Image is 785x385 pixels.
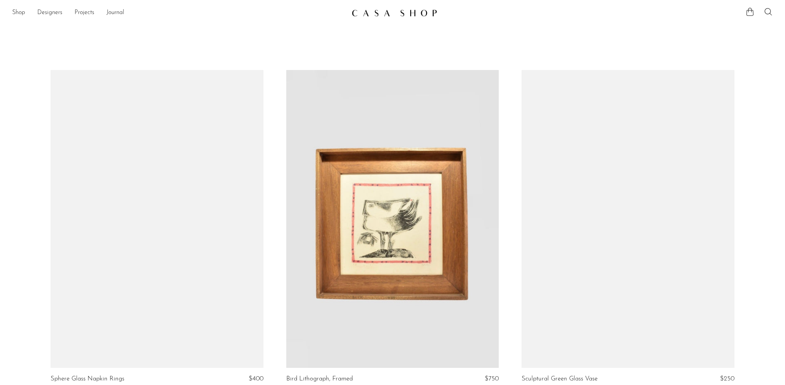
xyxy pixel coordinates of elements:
[106,8,124,18] a: Journal
[12,8,25,18] a: Shop
[12,6,346,19] nav: Desktop navigation
[720,375,734,382] span: $250
[485,375,499,382] span: $750
[522,375,598,382] a: Sculptural Green Glass Vase
[37,8,62,18] a: Designers
[286,375,353,382] a: Bird Lithograph, Framed
[51,375,124,382] a: Sphere Glass Napkin Rings
[75,8,94,18] a: Projects
[12,6,346,19] ul: NEW HEADER MENU
[249,375,263,382] span: $400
